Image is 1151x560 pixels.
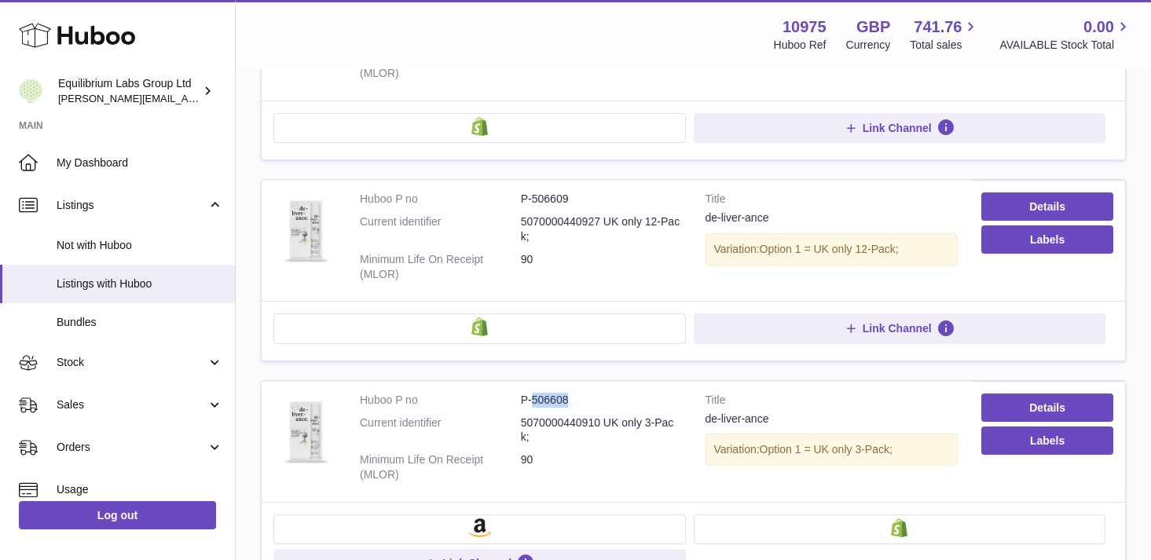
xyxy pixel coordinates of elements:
[706,434,959,466] div: Variation:
[856,16,890,38] strong: GBP
[360,214,521,244] dt: Current identifier
[999,38,1132,53] span: AVAILABLE Stock Total
[360,252,521,282] dt: Minimum Life On Receipt (MLOR)
[360,415,521,445] dt: Current identifier
[57,440,207,455] span: Orders
[706,210,959,225] div: de-liver-ance
[999,16,1132,53] a: 0.00 AVAILABLE Stock Total
[706,412,959,426] div: de-liver-ance
[910,38,980,53] span: Total sales
[360,393,521,408] dt: Huboo P no
[521,452,682,482] dd: 90
[468,518,491,537] img: amazon-small.png
[57,198,207,213] span: Listings
[58,76,200,106] div: Equilibrium Labs Group Ltd
[694,313,1106,343] button: Link Channel
[57,276,223,291] span: Listings with Huboo
[521,214,682,244] dd: 5070000440927 UK only 12-Pack;
[783,16,827,38] strong: 10975
[471,117,488,136] img: shopify-small.png
[910,16,980,53] a: 741.76 Total sales
[706,192,959,210] strong: Title
[863,121,932,135] span: Link Channel
[774,38,827,53] div: Huboo Ref
[1083,16,1114,38] span: 0.00
[57,156,223,170] span: My Dashboard
[706,233,959,265] div: Variation:
[521,192,682,207] dd: P-506609
[58,92,315,104] span: [PERSON_NAME][EMAIL_ADDRESS][DOMAIN_NAME]
[57,482,223,497] span: Usage
[360,192,521,207] dt: Huboo P no
[706,393,959,412] strong: Title
[760,243,899,255] span: Option 1 = UK only 12-Pack;
[57,238,223,253] span: Not with Huboo
[360,452,521,482] dt: Minimum Life On Receipt (MLOR)
[981,426,1113,455] button: Labels
[57,315,223,330] span: Bundles
[914,16,962,38] span: 741.76
[273,393,336,470] img: de-liver-ance
[981,225,1113,254] button: Labels
[19,501,216,529] a: Log out
[521,415,682,445] dd: 5070000440910 UK only 3-Pack;
[57,355,207,370] span: Stock
[57,397,207,412] span: Sales
[863,321,932,335] span: Link Channel
[694,113,1106,143] button: Link Channel
[981,192,1113,221] a: Details
[891,518,907,537] img: shopify-small.png
[273,192,336,269] img: de-liver-ance
[521,393,682,408] dd: P-506608
[760,443,893,456] span: Option 1 = UK only 3-Pack;
[471,317,488,336] img: shopify-small.png
[846,38,891,53] div: Currency
[521,252,682,282] dd: 90
[19,79,42,103] img: h.woodrow@theliverclinic.com
[981,393,1113,422] a: Details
